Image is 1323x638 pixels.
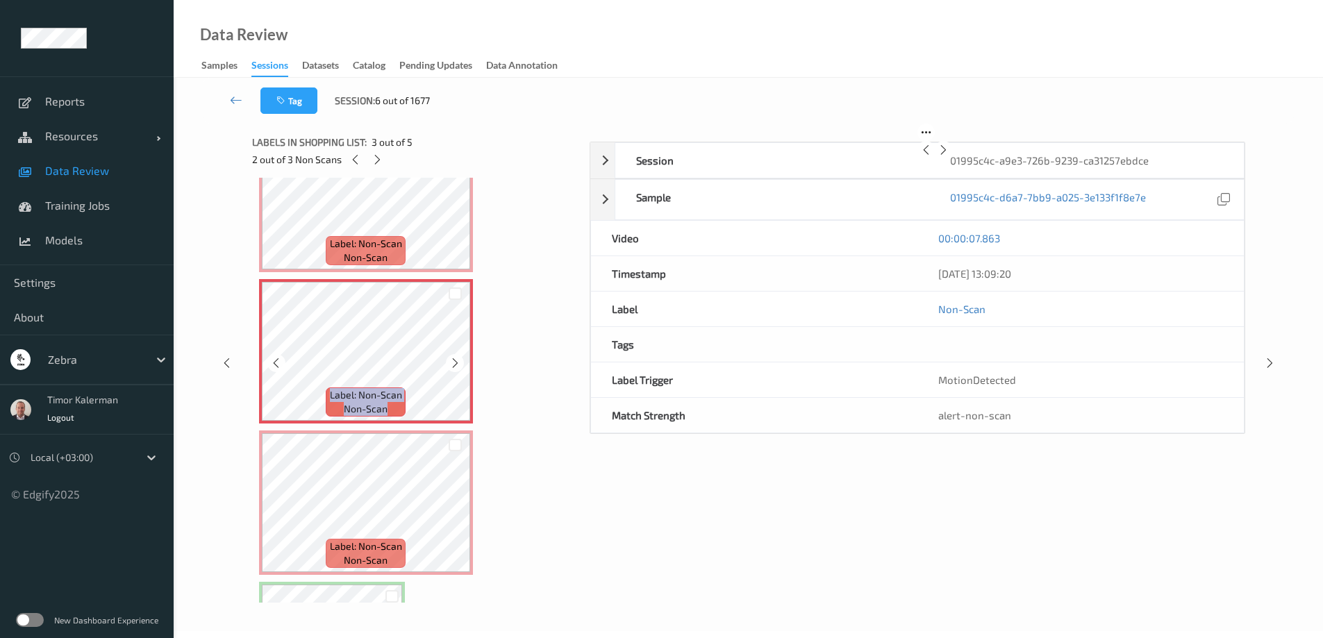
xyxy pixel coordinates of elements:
[252,151,580,168] div: 2 out of 3 Non Scans
[201,58,238,76] div: Samples
[344,402,388,416] span: non-scan
[591,221,917,255] div: Video
[372,135,413,149] span: 3 out of 5
[353,56,399,76] a: Catalog
[375,94,430,108] span: 6 out of 1677
[929,143,1243,178] div: 01995c4c-a9e3-726b-9239-ca31257ebdce
[399,58,472,76] div: Pending Updates
[591,292,917,326] div: Label
[330,539,402,553] span: Label: Non-Scan
[335,94,375,108] span: Session:
[260,87,317,114] button: Tag
[590,179,1245,220] div: Sample01995c4c-d6a7-7bb9-a025-3e133f1f8e7e
[399,56,486,76] a: Pending Updates
[591,256,917,291] div: Timestamp
[590,142,1245,178] div: Session01995c4c-a9e3-726b-9239-ca31257ebdce
[302,58,339,76] div: Datasets
[201,56,251,76] a: Samples
[330,237,402,251] span: Label: Non-Scan
[344,251,388,265] span: non-scan
[917,362,1244,397] div: MotionDetected
[950,190,1146,209] a: 01995c4c-d6a7-7bb9-a025-3e133f1f8e7e
[251,56,302,77] a: Sessions
[938,231,1000,245] a: 00:00:07.863
[353,58,385,76] div: Catalog
[615,143,929,178] div: Session
[344,553,388,567] span: non-scan
[252,135,367,149] span: Labels in shopping list:
[330,388,402,402] span: Label: Non-Scan
[938,408,1223,422] div: alert-non-scan
[302,56,353,76] a: Datasets
[251,58,288,77] div: Sessions
[938,267,1223,280] div: [DATE] 13:09:20
[591,362,917,397] div: Label Trigger
[591,398,917,433] div: Match Strength
[200,28,288,42] div: Data Review
[486,56,572,76] a: Data Annotation
[615,180,929,219] div: Sample
[591,327,917,362] div: Tags
[938,302,985,316] a: Non-Scan
[486,58,558,76] div: Data Annotation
